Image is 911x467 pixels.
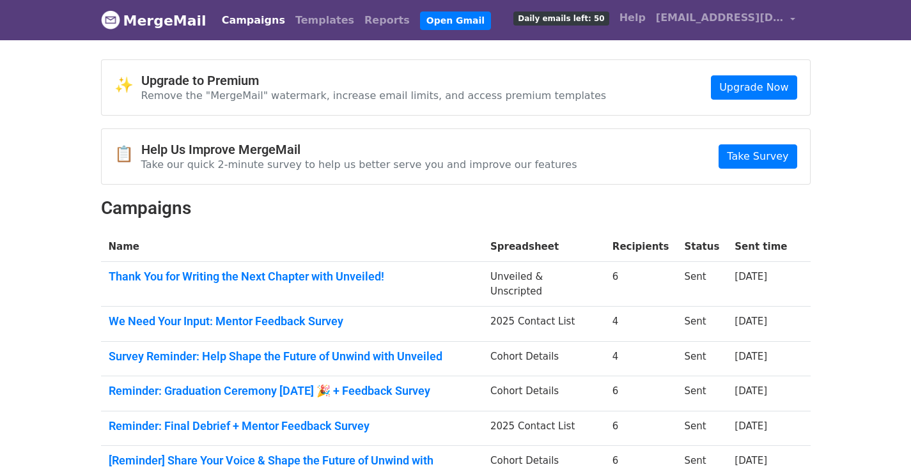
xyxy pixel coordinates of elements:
td: 4 [605,341,677,376]
td: 6 [605,262,677,307]
td: 2025 Contact List [483,411,605,446]
th: Recipients [605,232,677,262]
td: 4 [605,307,677,342]
p: Remove the "MergeMail" watermark, increase email limits, and access premium templates [141,89,607,102]
a: [DATE] [735,316,767,327]
td: Cohort Details [483,341,605,376]
a: [DATE] [735,271,767,282]
span: ✨ [114,76,141,95]
td: Sent [676,376,727,411]
a: Help [614,5,651,31]
a: Reports [359,8,415,33]
a: Campaigns [217,8,290,33]
a: Take Survey [719,144,797,169]
h2: Campaigns [101,197,811,219]
a: [DATE] [735,420,767,432]
a: Templates [290,8,359,33]
a: [DATE] [735,385,767,397]
a: Survey Reminder: Help Shape the Future of Unwind with Unveiled [109,349,475,364]
a: [DATE] [735,351,767,362]
span: Daily emails left: 50 [513,11,609,26]
td: Sent [676,307,727,342]
th: Sent time [727,232,795,262]
a: We Need Your Input: Mentor Feedback Survey [109,314,475,328]
th: Name [101,232,483,262]
span: [EMAIL_ADDRESS][DOMAIN_NAME] [656,10,784,26]
td: Unveiled & Unscripted [483,262,605,307]
th: Spreadsheet [483,232,605,262]
img: MergeMail logo [101,10,120,29]
p: Take our quick 2-minute survey to help us better serve you and improve our features [141,158,577,171]
td: Sent [676,411,727,446]
th: Status [676,232,727,262]
td: 6 [605,411,677,446]
a: Daily emails left: 50 [508,5,614,31]
td: 6 [605,376,677,411]
td: 2025 Contact List [483,307,605,342]
a: Reminder: Final Debrief + Mentor Feedback Survey [109,419,475,433]
a: Upgrade Now [711,75,797,100]
td: Cohort Details [483,376,605,411]
a: [DATE] [735,455,767,466]
h4: Help Us Improve MergeMail [141,142,577,157]
a: MergeMail [101,7,206,34]
a: Reminder: Graduation Ceremony [DATE] 🎉 + Feedback Survey [109,384,475,398]
a: [EMAIL_ADDRESS][DOMAIN_NAME] [651,5,800,35]
td: Sent [676,341,727,376]
span: 📋 [114,145,141,164]
td: Sent [676,262,727,307]
h4: Upgrade to Premium [141,73,607,88]
a: Open Gmail [420,11,491,30]
a: Thank You for Writing the Next Chapter with Unveiled! [109,270,475,284]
